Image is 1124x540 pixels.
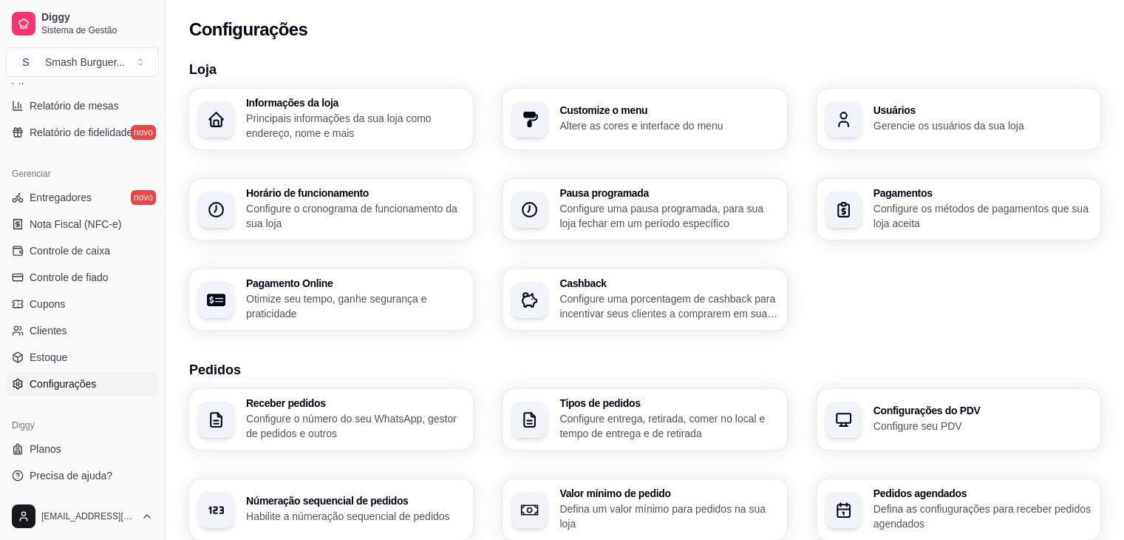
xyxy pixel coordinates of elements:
[6,292,159,316] a: Cupons
[30,297,65,311] span: Cupons
[41,24,153,36] span: Sistema de Gestão
[189,360,1100,380] h3: Pedidos
[559,398,777,408] h3: Tipos de pedidos
[6,6,159,41] a: DiggySistema de Gestão
[503,479,786,540] button: Valor mínimo de pedidoDefina um valor mínimo para pedidos na sua loja
[559,188,777,198] h3: Pausa programada
[246,398,464,408] h3: Receber pedidos
[817,479,1100,540] button: Pedidos agendadosDefina as confiugurações para receber pedidos agendados
[559,411,777,441] p: Configure entrega, retirada, comer no local e tempo de entrega e de retirada
[246,411,464,441] p: Configure o número do seu WhatsApp, gestor de pedidos e outros
[6,162,159,186] div: Gerenciar
[6,499,159,534] button: [EMAIL_ADDRESS][DOMAIN_NAME]
[873,488,1091,499] h3: Pedidos agendados
[503,269,786,330] button: CashbackConfigure uma porcentagem de cashback para incentivar seus clientes a comprarem em sua loja
[246,509,464,524] p: Habilite a númeração sequencial de pedidos
[30,350,67,365] span: Estoque
[189,389,473,450] button: Receber pedidosConfigure o número do seu WhatsApp, gestor de pedidos e outros
[817,179,1100,240] button: PagamentosConfigure os métodos de pagamentos que sua loja aceita
[873,201,1091,231] p: Configure os métodos de pagamentos que sua loja aceita
[6,437,159,461] a: Planos
[246,111,464,141] p: Principais informações da sua loja como endereço, nome e mais
[873,188,1091,198] h3: Pagamentos
[189,479,473,540] button: Númeração sequencial de pedidosHabilite a númeração sequencial de pedidos
[6,319,159,342] a: Clientes
[873,502,1091,531] p: Defina as confiugurações para receber pedidos agendados
[30,190,92,205] span: Entregadores
[6,414,159,437] div: Diggy
[30,442,61,456] span: Planos
[6,186,159,209] a: Entregadoresnovo
[559,105,777,115] h3: Customize o menu
[45,55,125,70] div: Smash Burguer ...
[189,89,473,149] button: Informações da lojaPrincipais informações da sua loja como endereço, nome e mais
[189,179,473,240] button: Horário de funcionamentoConfigure o cronograma de funcionamento da sua loja
[246,188,464,198] h3: Horário de funcionamento
[6,121,159,144] a: Relatório de fidelidadenovo
[559,488,777,499] h3: Valor mínimo de pedido
[246,291,464,321] p: Otimize seu tempo, ganhe segurança e praticidade
[503,89,786,149] button: Customize o menuAltere as cores e interface do menu
[189,269,473,330] button: Pagamento OnlineOtimize seu tempo, ganhe segurança e praticidade
[6,464,159,487] a: Precisa de ajuda?
[6,239,159,263] a: Controle de caixa
[6,94,159,118] a: Relatório de mesas
[246,201,464,231] p: Configure o cronograma de funcionamento da sua loja
[30,323,67,338] span: Clientes
[189,59,1100,80] h3: Loja
[41,11,153,24] span: Diggy
[873,118,1091,133] p: Gerencie os usuários da sua loja
[873,405,1091,416] h3: Configurações do PDV
[559,502,777,531] p: Defina um valor mínimo para pedidos na sua loja
[6,345,159,369] a: Estoque
[30,125,132,140] span: Relatório de fidelidade
[559,278,777,288] h3: Cashback
[873,105,1091,115] h3: Usuários
[559,118,777,133] p: Altere as cores e interface do menu
[6,372,159,396] a: Configurações
[30,270,109,285] span: Controle de fiado
[503,179,786,240] button: Pausa programadaConfigure uma pausa programada, para sua loja fechar em um período específico
[18,55,33,70] span: S
[30,243,110,258] span: Controle de caixa
[817,389,1100,450] button: Configurações do PDVConfigure seu PDV
[30,217,121,232] span: Nota Fiscal (NFC-e)
[246,496,464,506] h3: Númeração sequencial de pedidos
[503,389,786,450] button: Tipos de pedidosConfigure entrega, retirada, comer no local e tempo de entrega e de retirada
[6,212,159,236] a: Nota Fiscal (NFC-e)
[559,291,777,321] p: Configure uma porcentagem de cashback para incentivar seus clientes a comprarem em sua loja
[30,377,96,391] span: Configurações
[189,18,307,41] h2: Configurações
[6,266,159,289] a: Controle de fiado
[246,98,464,108] h3: Informações da loja
[41,510,135,522] span: [EMAIL_ADDRESS][DOMAIN_NAME]
[817,89,1100,149] button: UsuáriosGerencie os usuários da sua loja
[559,201,777,231] p: Configure uma pausa programada, para sua loja fechar em um período específico
[6,47,159,77] button: Select a team
[30,98,119,113] span: Relatório de mesas
[873,419,1091,433] p: Configure seu PDV
[246,278,464,288] h3: Pagamento Online
[30,468,112,483] span: Precisa de ajuda?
